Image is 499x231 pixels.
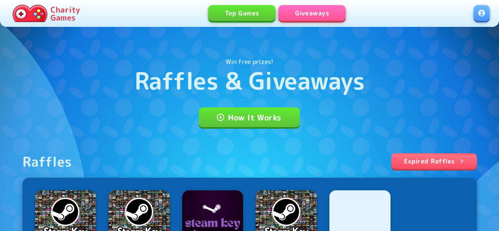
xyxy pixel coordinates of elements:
[226,57,273,66] p: Win free prizes!
[208,5,275,21] a: Top Games
[22,153,72,170] div: Raffles
[278,5,346,21] a: Giveaways
[391,153,477,169] a: Expired Raffles
[9,3,83,24] a: Charity Games
[199,107,300,127] a: How It Works
[135,66,365,95] h1: Raffles & Giveaways
[50,6,80,21] p: Charity Games
[13,5,47,22] img: Charity.Games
